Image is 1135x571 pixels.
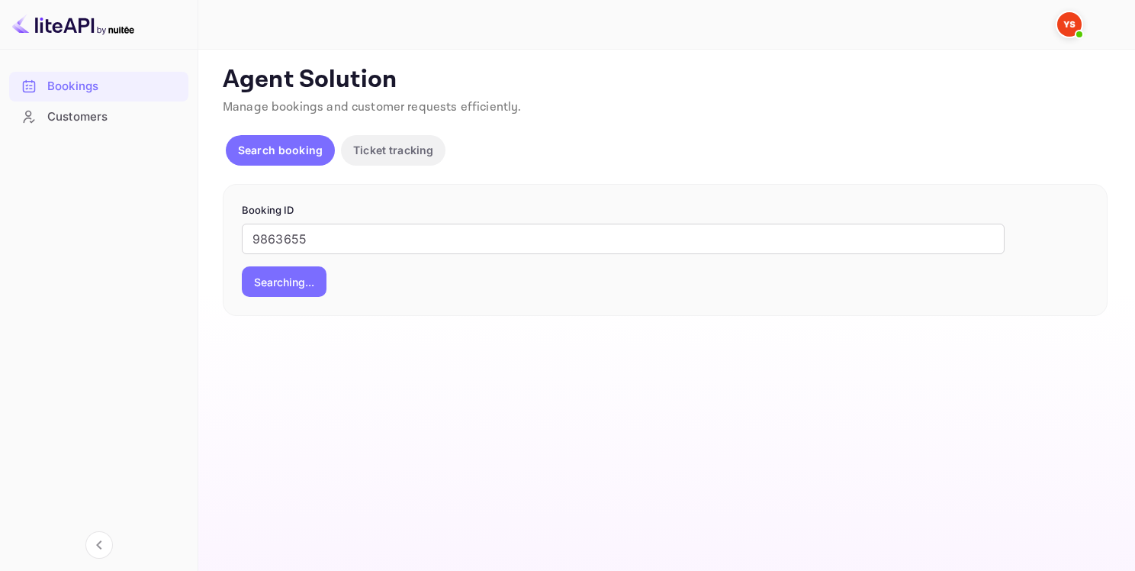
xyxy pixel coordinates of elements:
p: Booking ID [242,203,1088,218]
img: LiteAPI logo [12,12,134,37]
a: Bookings [9,72,188,100]
p: Agent Solution [223,65,1108,95]
div: Bookings [47,78,181,95]
img: Yandex Support [1057,12,1082,37]
button: Collapse navigation [85,531,113,559]
p: Search booking [238,142,323,158]
div: Customers [9,102,188,132]
a: Customers [9,102,188,131]
div: Customers [47,108,181,126]
input: Enter Booking ID (e.g., 63782194) [242,224,1005,254]
div: Bookings [9,72,188,102]
p: Ticket tracking [353,142,433,158]
button: Searching... [242,266,326,297]
span: Manage bookings and customer requests efficiently. [223,99,522,115]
